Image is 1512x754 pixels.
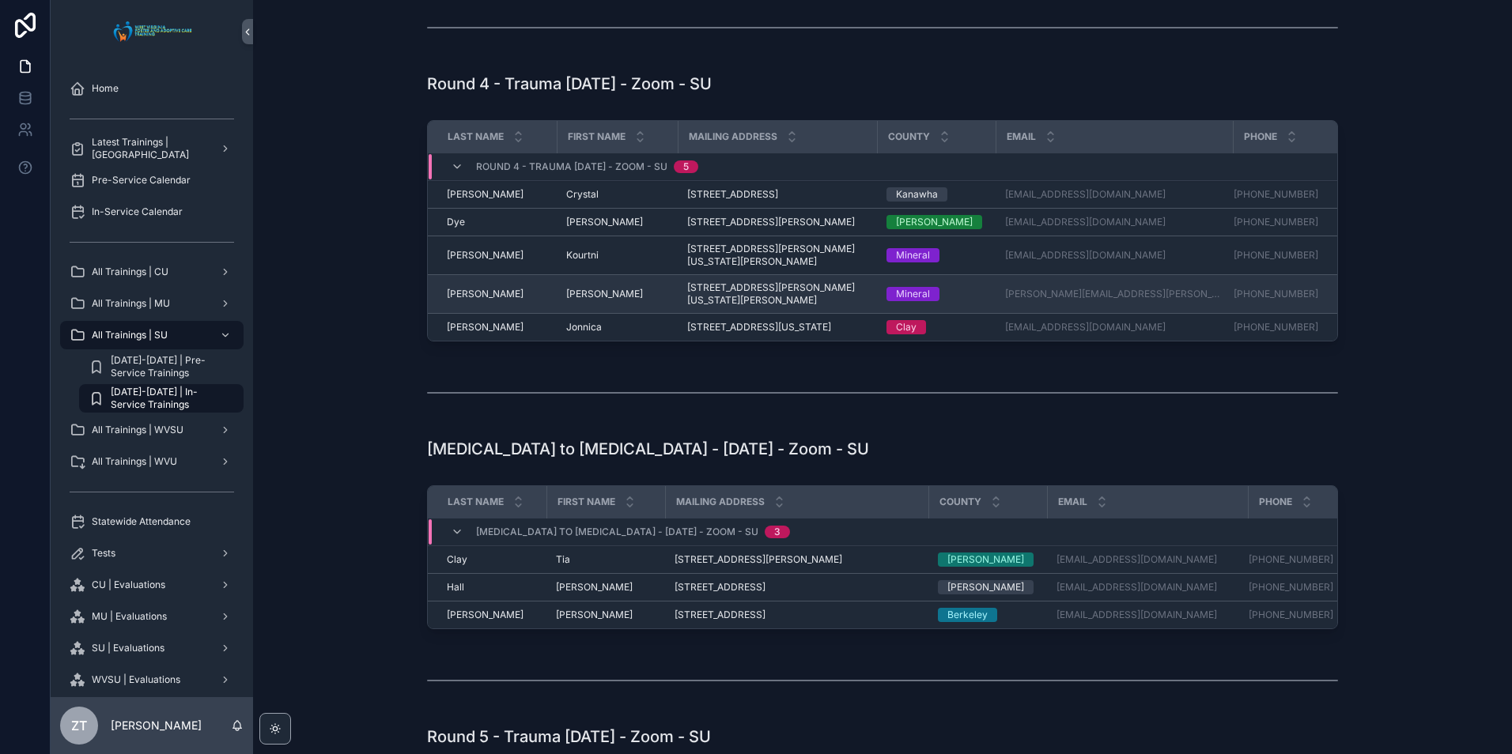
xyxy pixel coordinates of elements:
a: Mineral [886,287,986,301]
span: [STREET_ADDRESS][PERSON_NAME] [675,553,842,566]
a: [STREET_ADDRESS][PERSON_NAME][US_STATE][PERSON_NAME] [687,281,868,307]
a: [PERSON_NAME] [447,321,547,334]
span: CU | Evaluations [92,579,165,591]
span: Kourtni [566,249,599,262]
span: All Trainings | CU [92,266,168,278]
a: Dye [447,216,547,228]
a: Mineral [886,248,986,262]
a: [PERSON_NAME][EMAIL_ADDRESS][PERSON_NAME][DOMAIN_NAME] [1005,288,1223,300]
span: [PERSON_NAME] [556,581,633,594]
span: All Trainings | SU [92,329,168,341]
div: [PERSON_NAME] [896,215,973,229]
a: [DATE]-[DATE] | Pre-Service Trainings [79,352,244,381]
span: Phone [1259,496,1292,508]
span: All Trainings | WVSU [92,424,183,436]
span: Jonnica [566,321,602,334]
a: [EMAIL_ADDRESS][DOMAIN_NAME] [1005,216,1166,228]
span: Last Name [448,130,504,143]
h1: [MEDICAL_DATA] to [MEDICAL_DATA] - [DATE] - Zoom - SU [427,438,869,460]
span: Home [92,82,119,95]
a: Berkeley [938,608,1038,622]
span: First Name [568,130,626,143]
a: Kourtni [566,249,668,262]
a: [EMAIL_ADDRESS][DOMAIN_NAME] [1005,249,1223,262]
a: Clay [447,553,537,566]
span: [PERSON_NAME] [447,249,524,262]
a: [EMAIL_ADDRESS][DOMAIN_NAME] [1057,553,1217,566]
a: [PERSON_NAME] [938,552,1038,567]
a: Tests [60,539,244,567]
span: [PERSON_NAME] [566,216,643,228]
a: All Trainings | SU [60,321,244,349]
a: [PHONE_NUMBER] [1234,188,1318,201]
span: [PERSON_NAME] [447,188,524,201]
span: [PERSON_NAME] [447,321,524,334]
a: [EMAIL_ADDRESS][DOMAIN_NAME] [1005,188,1166,201]
div: Mineral [896,248,930,262]
a: [STREET_ADDRESS] [675,581,919,594]
a: Pre-Service Calendar [60,166,244,194]
a: [STREET_ADDRESS][PERSON_NAME] [687,216,868,228]
a: [PHONE_NUMBER] [1234,249,1359,262]
span: County [939,496,981,508]
a: [STREET_ADDRESS] [675,609,919,621]
a: [PHONE_NUMBER] [1249,553,1358,566]
span: Statewide Attendance [92,515,191,528]
a: [PERSON_NAME] [556,609,656,621]
a: [PHONE_NUMBER] [1234,321,1318,334]
a: Home [60,74,244,103]
a: Hall [447,581,537,594]
a: Latest Trainings | [GEOGRAPHIC_DATA] [60,134,244,163]
span: [STREET_ADDRESS] [687,188,778,201]
span: [DATE]-[DATE] | In-Service Trainings [111,386,228,411]
span: SU | Evaluations [92,642,164,654]
img: App logo [109,19,195,44]
span: [PERSON_NAME] [556,609,633,621]
h1: Round 4 - Trauma [DATE] - Zoom - SU [427,73,712,95]
span: Email [1007,130,1036,143]
span: Crystal [566,188,599,201]
a: [DATE]-[DATE] | In-Service Trainings [79,384,244,413]
a: [PHONE_NUMBER] [1249,609,1333,621]
a: [PHONE_NUMBER] [1234,188,1359,201]
a: [PHONE_NUMBER] [1234,216,1359,228]
span: [STREET_ADDRESS][US_STATE] [687,321,831,334]
a: Jonnica [566,321,668,334]
a: Clay [886,320,986,334]
a: [EMAIL_ADDRESS][DOMAIN_NAME] [1005,216,1223,228]
span: [STREET_ADDRESS][PERSON_NAME] [687,216,855,228]
a: [EMAIL_ADDRESS][DOMAIN_NAME] [1057,553,1238,566]
a: Kanawha [886,187,986,202]
span: First Name [558,496,615,508]
span: Last Name [448,496,504,508]
a: [PERSON_NAME] [556,581,656,594]
a: All Trainings | CU [60,258,244,286]
div: Clay [896,320,917,334]
div: scrollable content [51,63,253,697]
a: [PERSON_NAME] [886,215,986,229]
a: [PERSON_NAME] [447,288,547,300]
a: [PERSON_NAME] [566,216,668,228]
a: [PERSON_NAME] [447,249,547,262]
a: All Trainings | WVSU [60,416,244,444]
a: Tia [556,553,656,566]
div: [PERSON_NAME] [947,552,1024,567]
a: SU | Evaluations [60,634,244,662]
span: ZT [71,716,87,735]
div: Kanawha [896,187,938,202]
span: Tests [92,547,115,560]
a: [PERSON_NAME] [566,288,668,300]
a: Crystal [566,188,668,201]
span: In-Service Calendar [92,205,183,218]
a: [STREET_ADDRESS] [687,188,868,201]
span: All Trainings | WVU [92,455,177,468]
a: [EMAIL_ADDRESS][DOMAIN_NAME] [1057,609,1238,621]
span: Mailing Address [676,496,765,508]
a: [EMAIL_ADDRESS][DOMAIN_NAME] [1057,609,1217,621]
span: Tia [556,553,570,566]
span: [STREET_ADDRESS] [675,581,765,594]
a: [PHONE_NUMBER] [1234,288,1359,300]
span: MU | Evaluations [92,610,167,623]
a: [PHONE_NUMBER] [1249,553,1333,566]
